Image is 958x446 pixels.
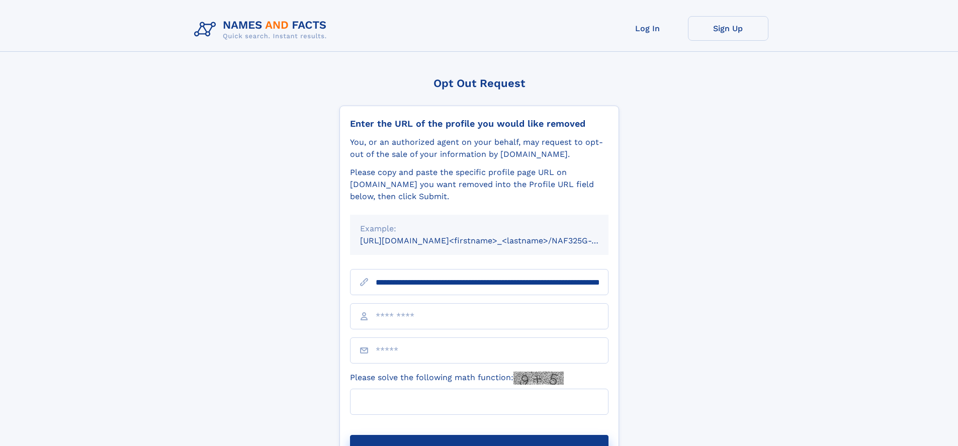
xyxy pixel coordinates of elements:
[339,77,619,90] div: Opt Out Request
[350,136,608,160] div: You, or an authorized agent on your behalf, may request to opt-out of the sale of your informatio...
[360,236,628,245] small: [URL][DOMAIN_NAME]<firstname>_<lastname>/NAF325G-xxxxxxxx
[350,118,608,129] div: Enter the URL of the profile you would like removed
[688,16,768,41] a: Sign Up
[350,166,608,203] div: Please copy and paste the specific profile page URL on [DOMAIN_NAME] you want removed into the Pr...
[360,223,598,235] div: Example:
[607,16,688,41] a: Log In
[350,372,564,385] label: Please solve the following math function:
[190,16,335,43] img: Logo Names and Facts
